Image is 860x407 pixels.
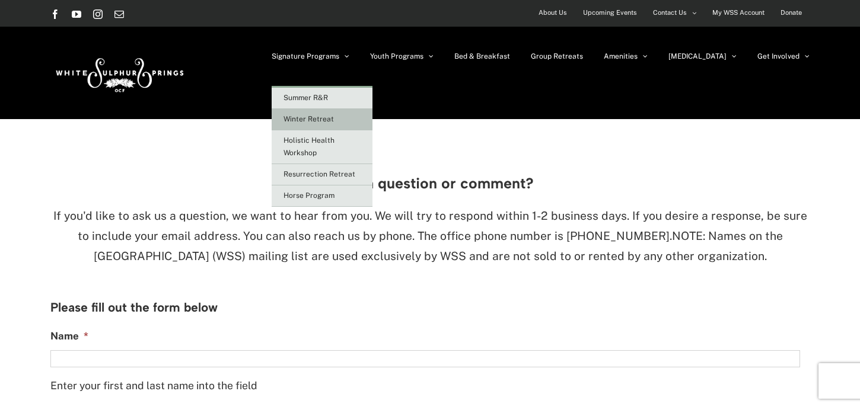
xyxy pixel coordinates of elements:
h3: Please fill out the form below [50,299,810,315]
nav: Main Menu [272,27,810,86]
span: Group Retreats [531,53,583,60]
span: Donate [781,4,802,21]
span: Get Involved [757,53,800,60]
a: Winter Retreat [272,109,372,130]
span: Resurrection Retreat [284,170,355,178]
span: My WSS Account [712,4,765,21]
span: If you'd like to ask us a question, we want to hear from you. We will try to respond within 1-2 b... [53,209,807,242]
a: Horse Program [272,185,372,207]
span: Bed & Breakfast [454,53,510,60]
div: Enter your first and last name into the field [50,367,800,394]
span: About Us [539,4,567,21]
span: Amenities [604,53,638,60]
span: Contact Us [653,4,687,21]
a: Get Involved [757,27,810,86]
span: Upcoming Events [583,4,637,21]
p: NOTE: Names on the [GEOGRAPHIC_DATA] (WSS) mailing list are used exclusively by WSS and are not s... [50,206,810,266]
span: Signature Programs [272,53,339,60]
h3: Have a question or comment? [50,175,810,191]
a: Summer R&R [272,88,372,109]
span: Youth Programs [370,53,423,60]
a: Amenities [604,27,648,86]
span: Horse Program [284,191,335,200]
a: Signature Programs [272,27,349,86]
span: [MEDICAL_DATA] [668,53,727,60]
label: Name [50,330,88,343]
a: Holistic Health Workshop [272,130,372,164]
a: Youth Programs [370,27,434,86]
a: Group Retreats [531,27,583,86]
a: Resurrection Retreat [272,164,372,185]
span: Summer R&R [284,94,328,102]
img: White Sulphur Springs Logo [50,45,187,101]
span: Holistic Health Workshop [284,136,335,157]
span: Winter Retreat [284,115,334,123]
a: Bed & Breakfast [454,27,510,86]
a: [MEDICAL_DATA] [668,27,737,86]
